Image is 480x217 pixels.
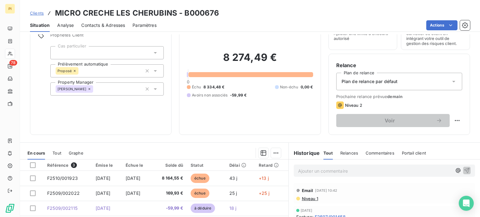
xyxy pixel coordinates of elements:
[336,114,450,127] button: Voir
[52,150,61,155] span: Tout
[156,163,183,168] div: Solde dû
[96,163,118,168] div: Émise le
[342,78,398,85] span: Plan de relance par défaut
[301,209,312,212] span: [DATE]
[426,20,457,30] button: Actions
[57,22,74,28] span: Analyse
[126,190,140,196] span: [DATE]
[156,175,183,181] span: 8 164,55 €
[96,205,110,211] span: [DATE]
[126,163,148,168] div: Échue le
[57,87,86,91] span: [PERSON_NAME]
[81,22,125,28] span: Contacts & Adresses
[30,11,44,16] span: Clients
[5,4,15,14] div: PI
[69,150,83,155] span: Graphe
[402,150,426,155] span: Portail client
[71,162,77,168] span: 3
[192,84,201,90] span: Échu
[93,86,98,92] input: Ajouter une valeur
[302,188,313,193] span: Email
[30,10,44,16] a: Clients
[187,79,189,84] span: 0
[259,163,285,168] div: Retard
[27,150,45,155] span: En cours
[30,22,50,28] span: Situation
[336,62,462,69] h6: Relance
[229,205,237,211] span: 18 j
[191,174,209,183] span: échue
[315,189,337,192] span: [DATE] 10:42
[301,196,318,201] span: Niveau 1
[191,163,222,168] div: Statut
[192,92,227,98] span: Avoirs non associés
[132,22,157,28] span: Paramètres
[229,190,237,196] span: 25 j
[229,163,251,168] div: Délai
[345,103,362,108] span: Niveau 2
[280,84,298,90] span: Non-échu
[229,175,237,181] span: 43 j
[301,84,313,90] span: 0,00 €
[259,190,269,196] span: +25 j
[47,175,78,181] span: F2510/001923
[56,50,61,56] input: Ajouter une valeur
[191,204,215,213] span: à déduire
[187,51,313,70] h2: 8 274,49 €
[96,190,110,196] span: [DATE]
[336,94,462,99] span: Prochaine relance prévue
[96,175,110,181] span: [DATE]
[78,68,83,74] input: Ajouter une valeur
[387,94,402,99] span: demain
[47,205,77,211] span: F2509/002115
[50,32,164,41] span: Propriétés Client
[406,31,465,46] span: Surveiller ce client en intégrant votre outil de gestion des risques client.
[203,84,225,90] span: 8 334,48 €
[340,150,358,155] span: Relances
[344,118,436,123] span: Voir
[334,31,392,41] span: Ajouter une limite d’encours autorisé
[57,69,72,73] span: Proposé
[126,175,140,181] span: [DATE]
[9,60,17,66] span: 78
[459,196,474,211] div: Open Intercom Messenger
[323,150,333,155] span: Tout
[47,190,80,196] span: F2509/002022
[156,190,183,196] span: 169,93 €
[366,150,394,155] span: Commentaires
[230,92,247,98] span: -59,99 €
[47,162,88,168] div: Référence
[289,149,320,157] h6: Historique
[156,205,183,211] span: -59,99 €
[5,203,15,213] img: Logo LeanPay
[259,175,269,181] span: +13 j
[191,189,209,198] span: échue
[55,7,219,19] h3: MICRO CRECHE LES CHERUBINS - B000676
